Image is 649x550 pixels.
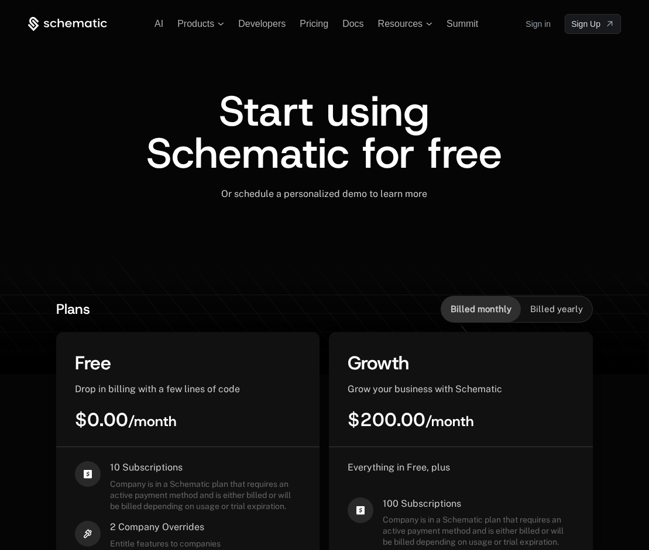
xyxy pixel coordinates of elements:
a: Docs [342,19,363,29]
i: cashapp [75,461,101,487]
sub: / month [128,412,177,431]
a: Pricing [300,19,328,29]
a: Developers [238,19,286,29]
span: Drop in billing with a few lines of code [75,383,240,395]
i: hammer [75,521,101,546]
span: Billed monthly [451,303,511,315]
span: $200.00 [348,407,474,432]
span: Billed yearly [530,303,583,315]
span: Grow your business with Schematic [348,383,502,395]
span: Everything in Free, plus [348,462,450,473]
i: cashapp [348,497,373,523]
span: Plans [56,300,90,319]
sub: / month [425,412,474,431]
span: 2 Company Overrides [110,521,221,534]
a: Sign in [526,15,551,33]
span: Sign Up [571,18,600,30]
span: 10 Subscriptions [110,461,301,474]
span: Start using Schematic for free [146,83,502,181]
a: Summit [447,19,478,29]
span: Or schedule a personalized demo to learn more [221,188,427,199]
span: Entitle features to companies [110,538,221,549]
span: Company is in a Schematic plan that requires an active payment method and is either billed or wil... [383,514,574,548]
span: 100 Subscriptions [383,497,574,510]
span: Products [177,19,214,29]
span: Resources [378,19,423,29]
span: Growth [348,351,409,375]
a: AI [154,19,163,29]
span: $0.00 [75,407,177,432]
span: Free [75,351,111,375]
span: Company is in a Schematic plan that requires an active payment method and is either billed or wil... [110,479,301,512]
a: [object Object] [565,14,621,34]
